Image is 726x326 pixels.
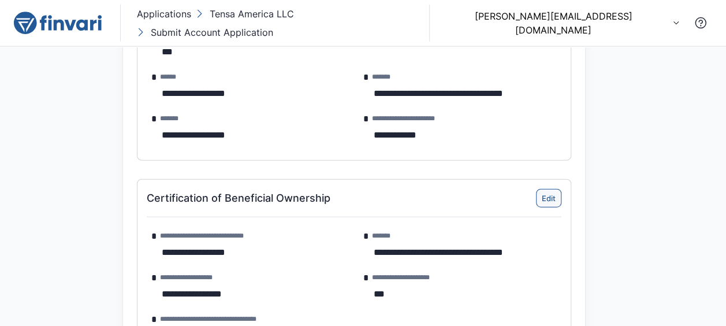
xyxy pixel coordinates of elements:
[135,5,193,23] button: Applications
[14,12,102,35] img: logo
[135,23,275,42] button: Submit Account Application
[193,5,296,23] button: Tensa America LLC
[147,192,330,205] h6: Certification of Beneficial Ownership
[439,9,680,37] button: [PERSON_NAME][EMAIL_ADDRESS][DOMAIN_NAME]
[689,12,712,35] button: Contact Support
[210,7,294,21] p: Tensa America LLC
[137,7,191,21] p: Applications
[536,189,561,208] button: Edit
[151,25,273,39] p: Submit Account Application
[439,9,668,37] p: [PERSON_NAME][EMAIL_ADDRESS][DOMAIN_NAME]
